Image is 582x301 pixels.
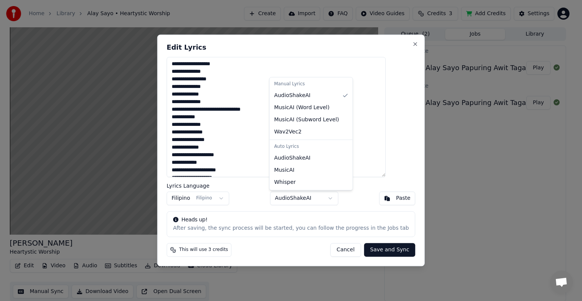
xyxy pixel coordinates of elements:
span: MusicAI ( Subword Level ) [274,116,339,124]
span: MusicAI [274,166,294,174]
span: AudioShakeAI [274,154,310,162]
div: Auto Lyrics [271,141,351,152]
span: AudioShakeAI [274,92,310,99]
span: Wav2Vec2 [274,128,301,136]
span: MusicAI ( Word Level ) [274,104,329,111]
div: Manual Lyrics [271,79,351,89]
span: Whisper [274,179,296,186]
